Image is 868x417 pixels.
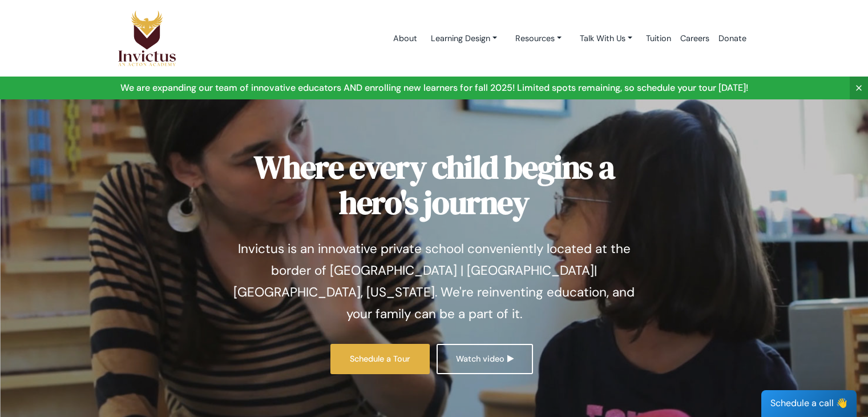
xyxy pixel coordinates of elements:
p: Invictus is an innovative private school conveniently located at the border of [GEOGRAPHIC_DATA] ... [226,238,643,325]
img: Logo [118,10,177,67]
a: Watch video [437,344,533,374]
a: Talk With Us [571,28,641,49]
a: Tuition [641,14,676,63]
a: Schedule a Tour [330,344,430,374]
h1: Where every child begins a hero's journey [226,150,643,220]
div: Schedule a call 👋 [761,390,857,417]
a: Resources [506,28,571,49]
a: Learning Design [422,28,506,49]
a: Careers [676,14,714,63]
a: About [389,14,422,63]
a: Donate [714,14,751,63]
